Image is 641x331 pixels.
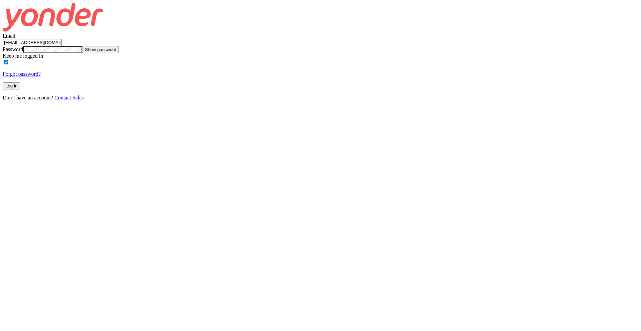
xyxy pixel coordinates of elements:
[3,33,15,39] label: Email
[3,46,23,52] label: Password
[3,39,62,46] input: user@emailaddress.com
[3,53,43,59] label: Keep me logged in
[3,95,638,101] p: Don’t have an account?
[82,46,119,53] button: Show password
[54,95,84,100] a: Contact Sales
[3,71,41,77] a: Forgot password?
[3,82,20,89] button: Log in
